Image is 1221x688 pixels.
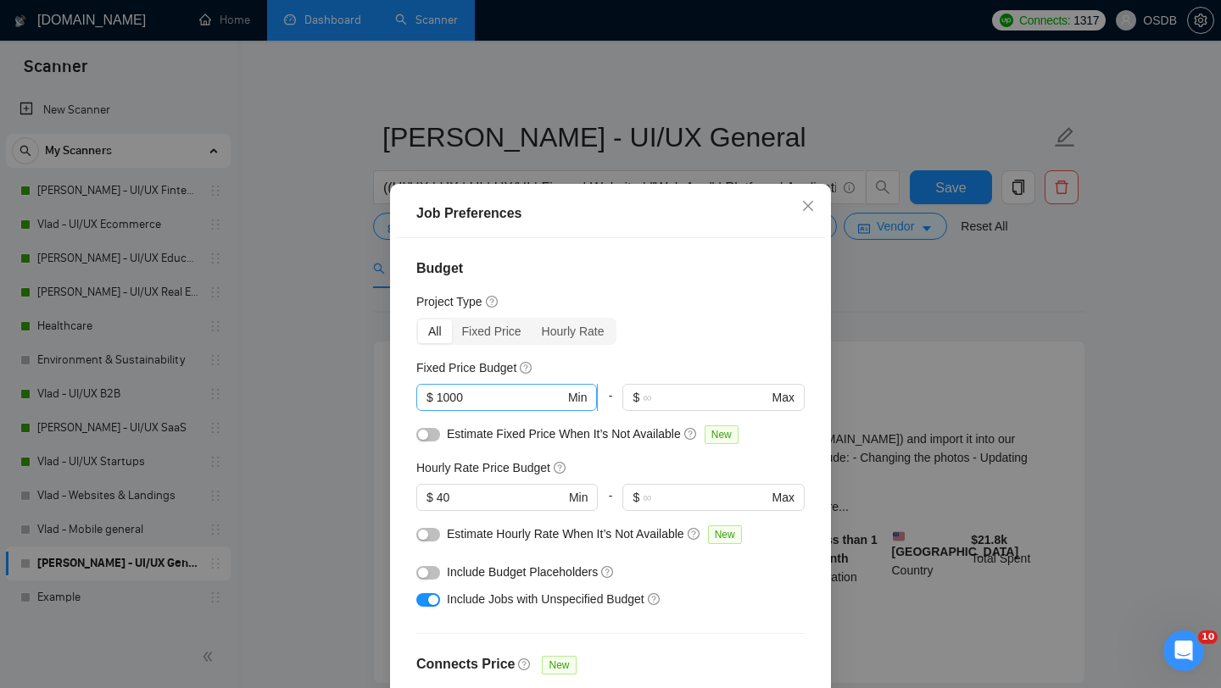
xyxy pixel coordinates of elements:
[416,654,515,674] h4: Connects Price
[520,361,533,375] span: question-circle
[688,527,701,541] span: question-circle
[598,384,622,424] div: -
[1163,630,1204,671] iframe: Intercom live chat
[554,461,567,474] span: question-circle
[416,358,516,377] h5: Fixed Price Budget
[684,427,698,441] span: question-circle
[643,488,768,507] input: ∞
[427,488,433,507] span: $
[437,488,566,507] input: 0
[708,525,742,544] span: New
[598,484,622,524] div: -
[1198,630,1218,644] span: 10
[418,319,452,343] div: All
[416,203,805,224] div: Job Preferences
[447,565,598,579] span: Include Budget Placeholders
[532,319,615,343] div: Hourly Rate
[416,258,805,279] h4: Budget
[772,388,794,407] span: Max
[633,488,639,507] span: $
[633,388,639,407] span: $
[785,184,831,230] button: Close
[568,388,588,407] span: Min
[486,295,499,308] span: question-circle
[518,657,532,671] span: question-circle
[427,388,433,407] span: $
[452,319,532,343] div: Fixed Price
[447,427,681,441] span: Estimate Fixed Price When It’s Not Available
[542,656,576,674] span: New
[772,488,794,507] span: Max
[601,565,615,579] span: question-circle
[447,527,684,541] span: Estimate Hourly Rate When It’s Not Available
[648,592,661,606] span: question-circle
[643,388,768,407] input: ∞
[447,592,644,606] span: Include Jobs with Unspecified Budget
[569,488,588,507] span: Min
[801,199,815,213] span: close
[437,388,565,407] input: 0
[416,458,550,477] h5: Hourly Rate Price Budget
[416,292,482,311] h5: Project Type
[705,425,739,444] span: New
